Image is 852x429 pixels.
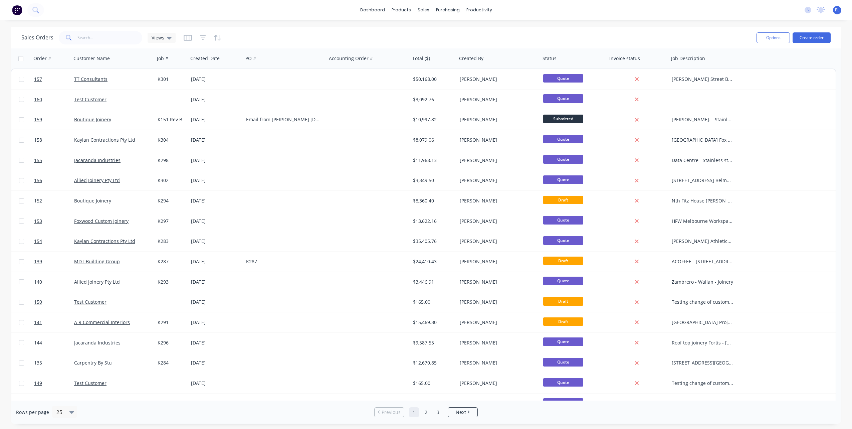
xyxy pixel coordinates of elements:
[757,32,790,43] button: Options
[191,218,241,225] div: [DATE]
[74,76,108,82] a: TT Consultants
[460,96,534,103] div: [PERSON_NAME]
[460,197,534,204] div: [PERSON_NAME]
[190,55,220,62] div: Created Date
[34,170,74,190] a: 156
[191,197,241,204] div: [DATE]
[460,238,534,245] div: [PERSON_NAME]
[413,360,452,366] div: $12,670.85
[158,137,184,143] div: K304
[74,258,120,265] a: MDT Building Group
[413,238,452,245] div: $35,405.76
[158,76,184,83] div: K301
[543,94,583,103] span: Quote
[413,218,452,225] div: $13,622.16
[609,55,640,62] div: Invoice status
[34,150,74,170] a: 155
[672,400,733,407] div: Testing change of customer
[329,55,373,62] div: Accounting Order #
[460,157,534,164] div: [PERSON_NAME]
[34,400,42,407] span: 146
[460,76,534,83] div: [PERSON_NAME]
[74,116,111,123] a: Boutique Joinery
[34,218,42,225] span: 153
[34,333,74,353] a: 144
[74,360,112,366] a: Carpentry By Stu
[543,175,583,184] span: Quote
[158,157,184,164] div: K298
[460,360,534,366] div: [PERSON_NAME]
[191,177,241,184] div: [DATE]
[74,197,111,204] a: Boutique Joinery
[158,339,184,346] div: K296
[158,319,184,326] div: K291
[158,177,184,184] div: K302
[672,177,733,184] div: [STREET_ADDRESS] Belmont - Zambrero_SS Package
[12,5,22,15] img: Factory
[34,353,74,373] a: 135
[246,258,320,265] div: K287
[158,218,184,225] div: K297
[413,116,452,123] div: $10,997.82
[34,258,42,265] span: 139
[543,337,583,346] span: Quote
[543,277,583,285] span: Quote
[543,257,583,265] span: Draft
[413,319,452,326] div: $15,469.30
[543,358,583,366] span: Quote
[835,7,840,13] span: PL
[672,339,733,346] div: Roof top joinery Fortis - [STREET_ADDRESS][GEOGRAPHIC_DATA][STREET_ADDRESS]
[158,360,184,366] div: K284
[413,137,452,143] div: $8,079.06
[672,137,733,143] div: [GEOGRAPHIC_DATA] Fox Rd Commercial Kitchen Canopy Replacement
[460,299,534,305] div: [PERSON_NAME]
[413,380,452,387] div: $165.00
[34,191,74,211] a: 152
[793,32,831,43] button: Create order
[34,69,74,89] a: 157
[34,292,74,312] a: 150
[33,55,51,62] div: Order #
[74,157,121,163] a: Jacaranda Industries
[74,238,135,244] a: Kaylan Contractions Pty Ltd
[191,360,241,366] div: [DATE]
[448,409,477,416] a: Next page
[191,157,241,164] div: [DATE]
[460,380,534,387] div: [PERSON_NAME]
[34,90,74,110] a: 160
[34,116,42,123] span: 159
[246,116,320,123] div: Email from [PERSON_NAME] [DATE]
[460,116,534,123] div: [PERSON_NAME]
[433,5,463,15] div: purchasing
[463,5,495,15] div: productivity
[34,76,42,83] span: 157
[158,238,184,245] div: K283
[34,96,42,103] span: 160
[413,279,452,285] div: $3,446.91
[34,137,42,143] span: 158
[413,96,452,103] div: $3,092.76
[73,55,110,62] div: Customer Name
[74,400,106,407] a: Test Customer
[34,339,42,346] span: 144
[191,258,241,265] div: [DATE]
[460,258,534,265] div: [PERSON_NAME]
[191,238,241,245] div: [DATE]
[34,380,42,387] span: 149
[21,34,53,41] h1: Sales Orders
[34,373,74,393] a: 149
[433,407,443,417] a: Page 3
[456,409,466,416] span: Next
[543,378,583,387] span: Quote
[421,407,431,417] a: Page 2
[460,218,534,225] div: [PERSON_NAME]
[34,238,42,245] span: 154
[16,409,49,416] span: Rows per page
[158,197,184,204] div: K294
[413,76,452,83] div: $50,168.00
[672,299,733,305] div: Testing change of customer
[34,157,42,164] span: 155
[459,55,483,62] div: Created By
[413,339,452,346] div: $9,587.55
[191,96,241,103] div: [DATE]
